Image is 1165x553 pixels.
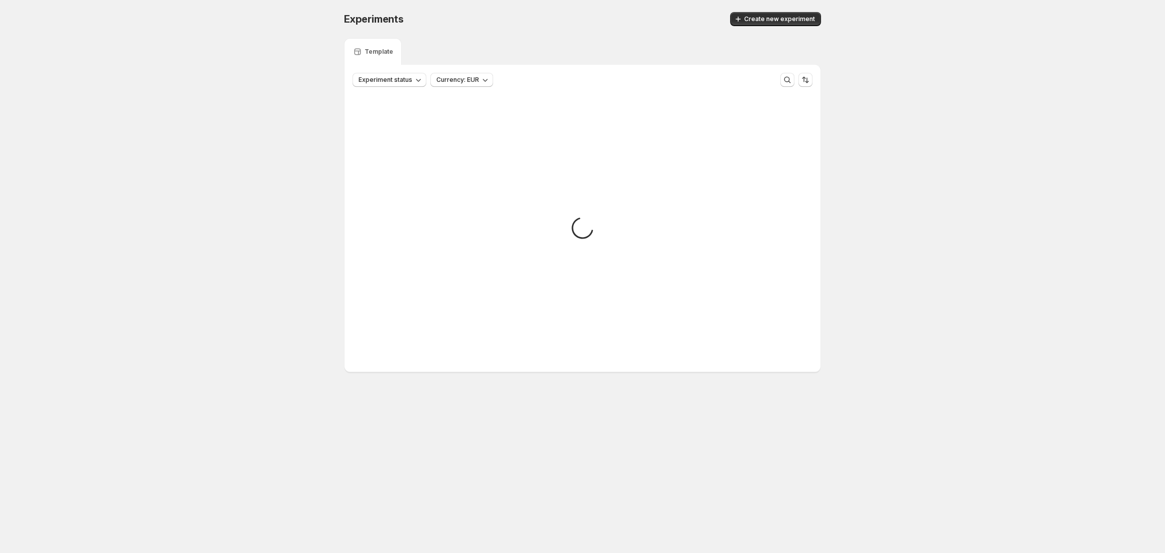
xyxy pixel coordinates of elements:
[798,73,812,87] button: Sort the results
[365,48,393,56] p: Template
[359,76,412,84] span: Experiment status
[344,13,404,25] span: Experiments
[430,73,493,87] button: Currency: EUR
[730,12,821,26] button: Create new experiment
[744,15,815,23] span: Create new experiment
[436,76,479,84] span: Currency: EUR
[353,73,426,87] button: Experiment status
